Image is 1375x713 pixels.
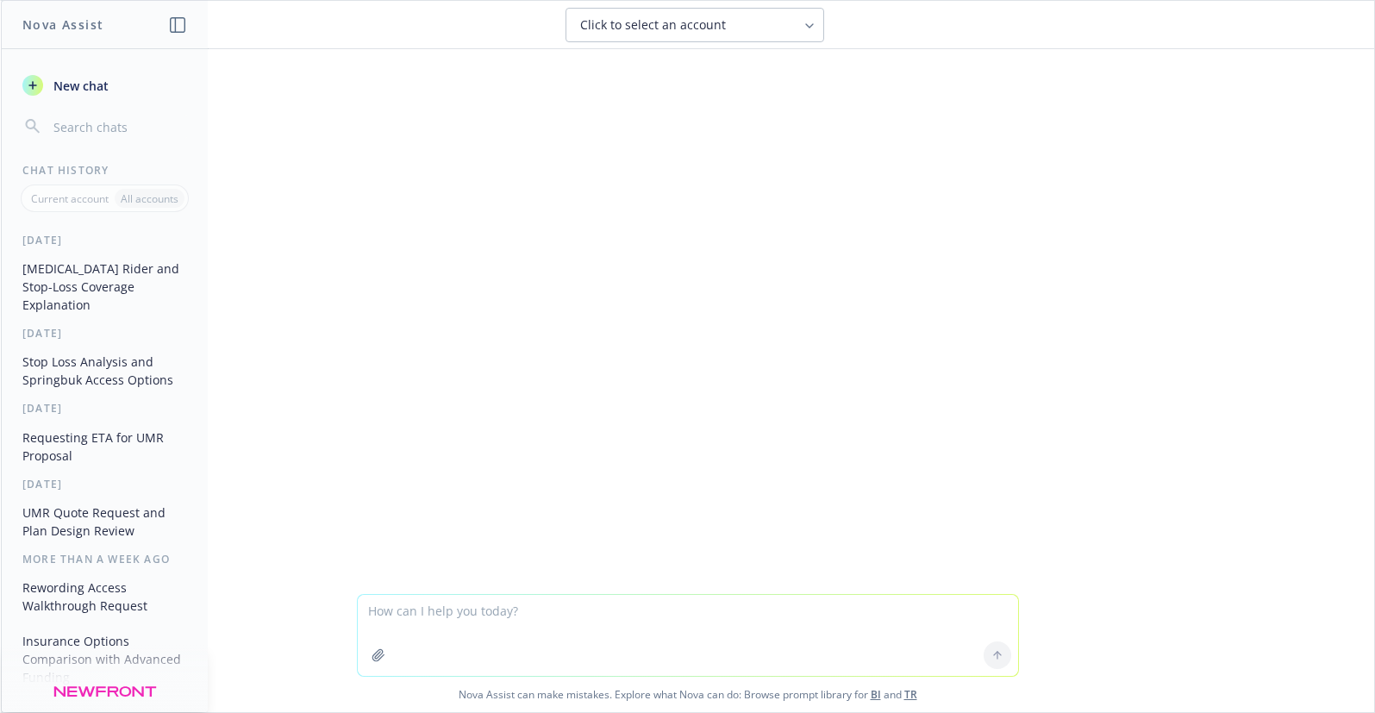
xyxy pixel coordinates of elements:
[2,552,208,566] div: More than a week ago
[16,573,194,620] button: Rewording Access Walkthrough Request
[16,254,194,319] button: [MEDICAL_DATA] Rider and Stop-Loss Coverage Explanation
[2,477,208,491] div: [DATE]
[2,326,208,341] div: [DATE]
[2,401,208,416] div: [DATE]
[580,16,726,34] span: Click to select an account
[22,16,103,34] h1: Nova Assist
[871,687,881,702] a: BI
[16,498,194,545] button: UMR Quote Request and Plan Design Review
[50,115,187,139] input: Search chats
[2,233,208,247] div: [DATE]
[16,627,194,691] button: Insurance Options Comparison with Advanced Funding
[121,191,178,206] p: All accounts
[50,77,109,95] span: New chat
[16,423,194,470] button: Requesting ETA for UMR Proposal
[2,163,208,178] div: Chat History
[566,8,824,42] button: Click to select an account
[31,191,109,206] p: Current account
[904,687,917,702] a: TR
[16,70,194,101] button: New chat
[16,347,194,394] button: Stop Loss Analysis and Springbuk Access Options
[8,677,1367,712] span: Nova Assist can make mistakes. Explore what Nova can do: Browse prompt library for and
